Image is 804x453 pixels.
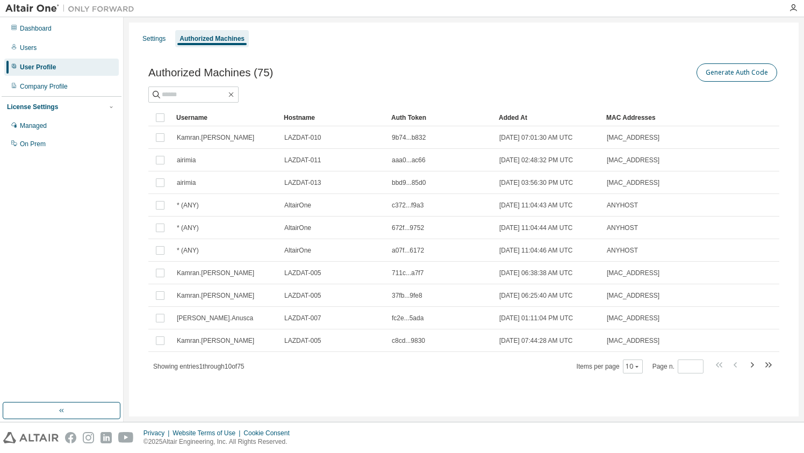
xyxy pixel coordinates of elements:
[499,201,573,210] span: [DATE] 11:04:43 AM UTC
[607,269,659,277] span: [MAC_ADDRESS]
[392,133,426,142] span: 9b74...b832
[20,140,46,148] div: On Prem
[607,291,659,300] span: [MAC_ADDRESS]
[606,109,666,126] div: MAC Addresses
[499,224,573,232] span: [DATE] 11:04:44 AM UTC
[607,201,638,210] span: ANYHOST
[284,291,321,300] span: LAZDAT-005
[177,224,199,232] span: * (ANY)
[499,156,573,164] span: [DATE] 02:48:32 PM UTC
[177,269,254,277] span: Kamran.[PERSON_NAME]
[284,336,321,345] span: LAZDAT-005
[177,246,199,255] span: * (ANY)
[284,156,321,164] span: LAZDAT-011
[284,178,321,187] span: LAZDAT-013
[607,178,659,187] span: [MAC_ADDRESS]
[143,437,296,447] p: © 2025 Altair Engineering, Inc. All Rights Reserved.
[5,3,140,14] img: Altair One
[577,359,643,373] span: Items per page
[284,201,311,210] span: AltairOne
[626,362,640,371] button: 10
[499,178,573,187] span: [DATE] 03:56:30 PM UTC
[180,34,245,43] div: Authorized Machines
[607,133,659,142] span: [MAC_ADDRESS]
[284,314,321,322] span: LAZDAT-007
[284,109,383,126] div: Hostname
[176,109,275,126] div: Username
[499,314,573,322] span: [DATE] 01:11:04 PM UTC
[392,269,423,277] span: 711c...a7f7
[284,246,311,255] span: AltairOne
[607,246,638,255] span: ANYHOST
[391,109,490,126] div: Auth Token
[177,314,253,322] span: [PERSON_NAME].Anusca
[118,432,134,443] img: youtube.svg
[20,44,37,52] div: Users
[142,34,166,43] div: Settings
[153,363,245,370] span: Showing entries 1 through 10 of 75
[392,336,425,345] span: c8cd...9830
[652,359,703,373] span: Page n.
[173,429,243,437] div: Website Terms of Use
[3,432,59,443] img: altair_logo.svg
[499,291,573,300] span: [DATE] 06:25:40 AM UTC
[284,224,311,232] span: AltairOne
[101,432,112,443] img: linkedin.svg
[143,429,173,437] div: Privacy
[499,336,573,345] span: [DATE] 07:44:28 AM UTC
[392,178,426,187] span: bbd9...85d0
[177,336,254,345] span: Kamran.[PERSON_NAME]
[284,133,321,142] span: LAZDAT-010
[499,109,598,126] div: Added At
[392,201,423,210] span: c372...f9a3
[499,269,573,277] span: [DATE] 06:38:38 AM UTC
[65,432,76,443] img: facebook.svg
[148,67,273,79] span: Authorized Machines (75)
[83,432,94,443] img: instagram.svg
[392,314,423,322] span: fc2e...5ada
[7,103,58,111] div: License Settings
[697,63,777,82] button: Generate Auth Code
[20,121,47,130] div: Managed
[392,156,426,164] span: aaa0...ac66
[499,133,573,142] span: [DATE] 07:01:30 AM UTC
[177,133,254,142] span: Kamran.[PERSON_NAME]
[20,63,56,71] div: User Profile
[177,156,196,164] span: airimia
[499,246,573,255] span: [DATE] 11:04:46 AM UTC
[607,156,659,164] span: [MAC_ADDRESS]
[284,269,321,277] span: LAZDAT-005
[177,178,196,187] span: airimia
[392,246,424,255] span: a07f...6172
[20,24,52,33] div: Dashboard
[177,201,199,210] span: * (ANY)
[177,291,254,300] span: Kamran.[PERSON_NAME]
[20,82,68,91] div: Company Profile
[607,314,659,322] span: [MAC_ADDRESS]
[607,224,638,232] span: ANYHOST
[392,224,424,232] span: 672f...9752
[392,291,422,300] span: 37fb...9fe8
[607,336,659,345] span: [MAC_ADDRESS]
[243,429,296,437] div: Cookie Consent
